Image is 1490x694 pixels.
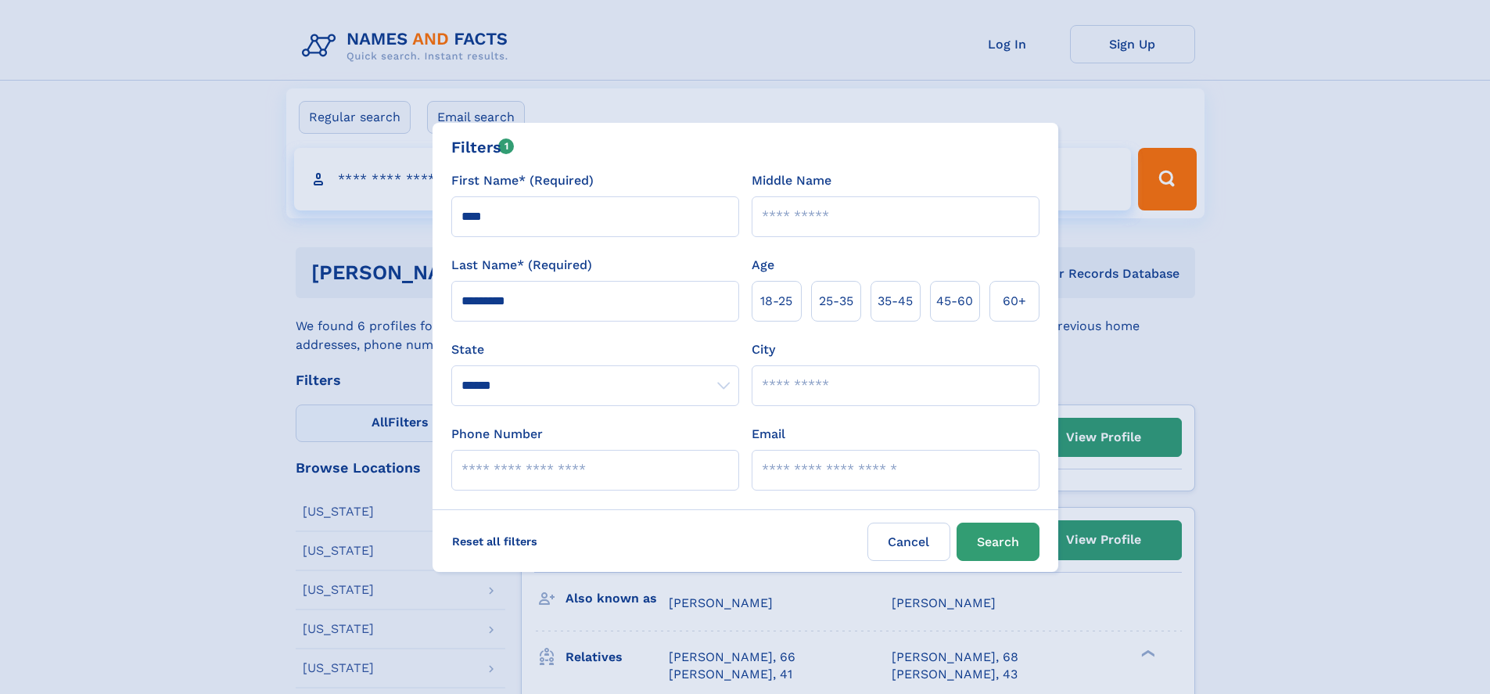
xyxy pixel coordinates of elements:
[752,171,831,190] label: Middle Name
[760,292,792,311] span: 18‑25
[451,135,515,159] div: Filters
[752,425,785,444] label: Email
[451,171,594,190] label: First Name* (Required)
[451,425,543,444] label: Phone Number
[752,256,774,275] label: Age
[936,292,973,311] span: 45‑60
[819,292,853,311] span: 25‑35
[1003,292,1026,311] span: 60+
[957,523,1039,561] button: Search
[442,523,548,560] label: Reset all filters
[752,340,775,359] label: City
[451,256,592,275] label: Last Name* (Required)
[867,523,950,561] label: Cancel
[878,292,913,311] span: 35‑45
[451,340,739,359] label: State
